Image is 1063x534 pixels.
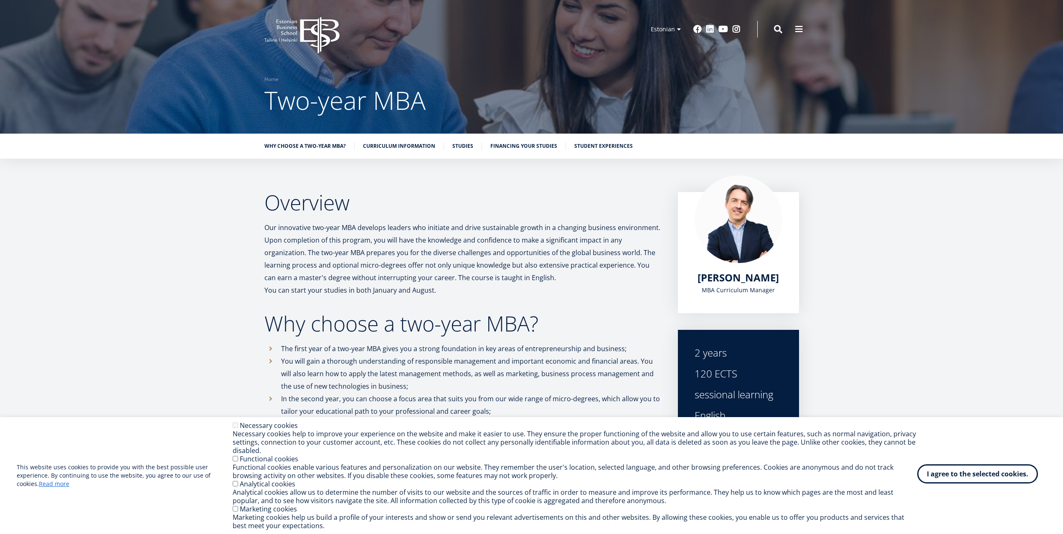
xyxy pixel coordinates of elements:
input: One-year MBA in [GEOGRAPHIC_DATA] [2,82,8,88]
font: Last name [198,0,224,8]
font: Analytical cookies [240,479,295,488]
font: Overview [264,188,350,217]
font: English [695,408,726,422]
font: Necessary cookies [240,421,298,430]
font: Our innovative two-year MBA develops leaders who initiate and drive sustainable growth in a chang... [264,223,660,282]
a: [PERSON_NAME] [698,271,779,284]
input: Technology and Innovation Management (MBA) [2,104,8,109]
font: 2 years [695,346,727,359]
a: Student experiences [574,142,633,150]
font: Marketing cookies [240,504,297,514]
font: Functional cookies [240,454,298,463]
font: I agree to the selected cookies. [927,469,1028,478]
font: You will gain a thorough understanding of responsible management and important economic and finan... [281,357,654,391]
input: Two-year MBA [2,93,8,99]
font: Two-year MBA [264,83,426,117]
font: Home [264,76,279,83]
font: This website uses cookies to provide you with the best possible user experience. By continuing to... [17,463,211,488]
font: Two-year MBA [10,93,46,100]
a: Financing your studies [490,142,557,150]
a: Curriculum information [363,142,435,150]
font: The first year of a two-year MBA gives you a strong foundation in key areas of entrepreneurship a... [281,344,627,353]
font: MBA Curriculum Manager [702,286,775,294]
font: One-year MBA in [GEOGRAPHIC_DATA] [10,82,106,89]
font: Functional cookies enable various features and personalization on our website. They remember the ... [233,463,893,480]
a: Read more [39,480,69,488]
font: sessional learning [695,387,773,401]
img: Marko Rillo [695,175,782,263]
font: Analytical cookies allow us to determine the number of visits to our website and the sources of t... [233,488,893,505]
font: Necessary cookies help to improve your experience on the website and make it easier to use. They ... [233,429,916,455]
font: 120 ECTS [695,367,737,380]
font: In the second year, you can choose a focus area that suits you from our wide range of micro-degre... [281,394,660,416]
font: Technology and Innovation Management (MBA) [10,104,129,111]
font: You can start your studies in both January and August. [264,286,436,295]
a: Why choose a two-year MBA? [264,142,346,150]
button: I agree to the selected cookies. [917,464,1038,483]
font: Why choose a two-year MBA? [264,309,538,338]
a: Studies [452,142,473,150]
a: Home [264,75,279,84]
font: Marketing cookies help us build a profile of your interests and show or send you relevant adverti... [233,513,904,530]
